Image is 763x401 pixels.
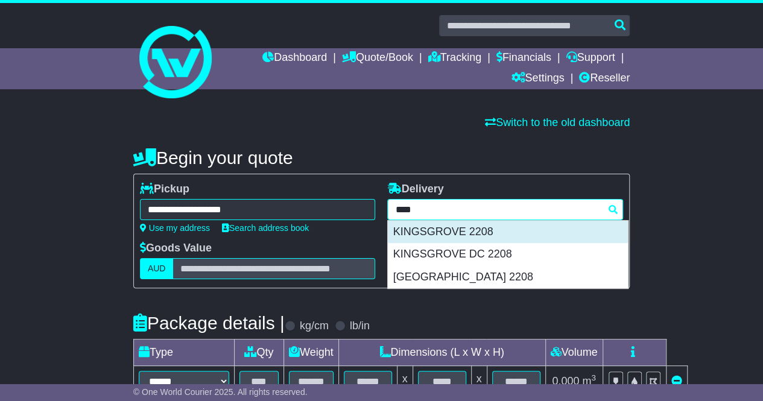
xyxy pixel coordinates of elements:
a: Financials [496,48,551,69]
label: kg/cm [300,320,329,333]
sup: 3 [591,373,596,382]
td: Volume [545,339,603,366]
span: 0.000 [552,375,579,387]
h4: Package details | [133,313,285,333]
td: Weight [283,339,338,366]
label: Pickup [140,183,189,196]
td: Type [133,339,234,366]
td: Qty [234,339,283,366]
span: © One World Courier 2025. All rights reserved. [133,387,308,397]
a: Tracking [428,48,481,69]
label: Goods Value [140,242,212,255]
td: x [397,366,413,397]
div: KINGSGROVE DC 2208 [388,243,628,266]
a: Support [566,48,615,69]
td: x [471,366,487,397]
a: Search address book [222,223,309,233]
a: Settings [511,69,564,89]
label: lb/in [350,320,370,333]
span: m [582,375,596,387]
td: Dimensions (L x W x H) [338,339,545,366]
label: Delivery [387,183,443,196]
a: Reseller [579,69,630,89]
label: AUD [140,258,174,279]
div: KINGSGROVE 2208 [388,221,628,244]
a: Switch to the old dashboard [485,116,630,128]
a: Use my address [140,223,210,233]
a: Remove this item [671,375,682,387]
div: [GEOGRAPHIC_DATA] 2208 [388,266,628,289]
h4: Begin your quote [133,148,630,168]
a: Dashboard [262,48,327,69]
typeahead: Please provide city [387,199,623,220]
a: Quote/Book [342,48,413,69]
